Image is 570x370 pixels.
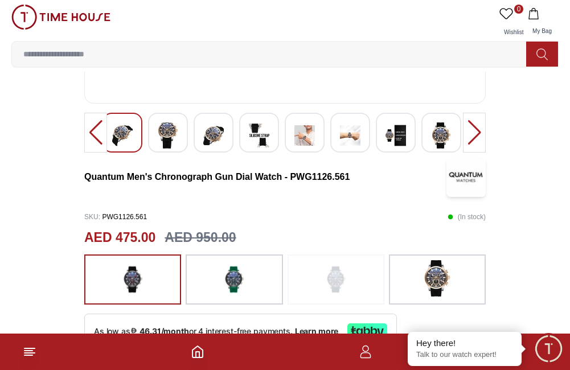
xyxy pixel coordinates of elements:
p: ( In stock ) [448,208,486,225]
img: ... [322,260,350,299]
h3: AED 950.00 [165,228,236,248]
img: QUANTUM Men's Chronograph Black Dial Watch - PWG1126.351 [249,122,269,149]
p: Talk to our watch expert! [416,350,513,360]
img: ... [118,260,147,299]
a: 0Wishlist [497,5,526,41]
img: ... [423,260,452,297]
span: Wishlist [499,29,528,35]
h2: AED 475.00 [84,228,155,248]
img: QUANTUM Men's Chronograph Black Dial Watch - PWG1126.351 [294,122,315,149]
img: ... [220,260,248,299]
img: ... [11,5,110,30]
img: QUANTUM Men's Chronograph Black Dial Watch - PWG1126.351 [431,122,452,149]
img: Quantum Men's Chronograph Gun Dial Watch - PWG1126.561 [446,157,486,197]
button: My Bag [526,5,559,41]
img: QUANTUM Men's Chronograph Black Dial Watch - PWG1126.351 [203,122,224,149]
img: QUANTUM Men's Chronograph Black Dial Watch - PWG1126.351 [340,122,360,149]
div: Chat Widget [533,333,564,364]
img: QUANTUM Men's Chronograph Black Dial Watch - PWG1126.351 [386,122,406,149]
img: QUANTUM Men's Chronograph Black Dial Watch - PWG1126.351 [112,122,133,149]
span: My Bag [528,28,556,34]
img: QUANTUM Men's Chronograph Black Dial Watch - PWG1126.351 [158,122,178,149]
h3: Quantum Men's Chronograph Gun Dial Watch - PWG1126.561 [84,170,446,184]
span: SKU : [84,213,100,221]
span: 0 [514,5,523,14]
p: PWG1126.561 [84,208,147,225]
div: Hey there! [416,338,513,349]
a: Home [191,345,204,359]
